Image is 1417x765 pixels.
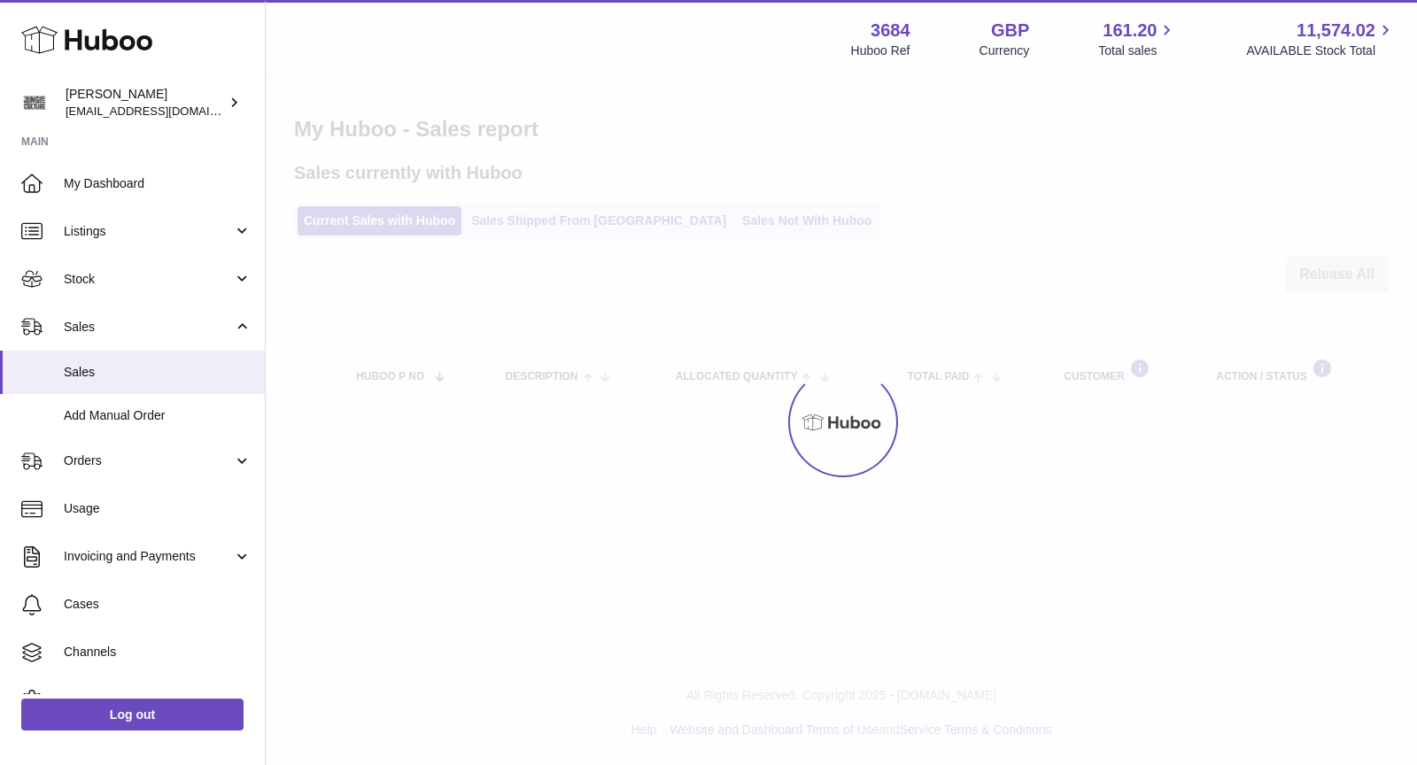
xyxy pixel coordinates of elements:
[1297,19,1375,42] span: 11,574.02
[851,42,910,59] div: Huboo Ref
[21,89,48,116] img: theinternationalventure@gmail.com
[991,19,1029,42] strong: GBP
[64,271,233,288] span: Stock
[980,42,1030,59] div: Currency
[66,86,225,120] div: [PERSON_NAME]
[1246,42,1396,59] span: AVAILABLE Stock Total
[64,548,233,565] span: Invoicing and Payments
[871,19,910,42] strong: 3684
[1098,42,1177,59] span: Total sales
[21,699,244,730] a: Log out
[64,692,252,708] span: Settings
[64,644,252,661] span: Channels
[1246,19,1396,59] a: 11,574.02 AVAILABLE Stock Total
[1098,19,1177,59] a: 161.20 Total sales
[64,223,233,240] span: Listings
[64,407,252,424] span: Add Manual Order
[64,500,252,517] span: Usage
[64,452,233,469] span: Orders
[64,364,252,381] span: Sales
[64,319,233,336] span: Sales
[64,175,252,192] span: My Dashboard
[1103,19,1157,42] span: 161.20
[66,104,260,118] span: [EMAIL_ADDRESS][DOMAIN_NAME]
[64,596,252,613] span: Cases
